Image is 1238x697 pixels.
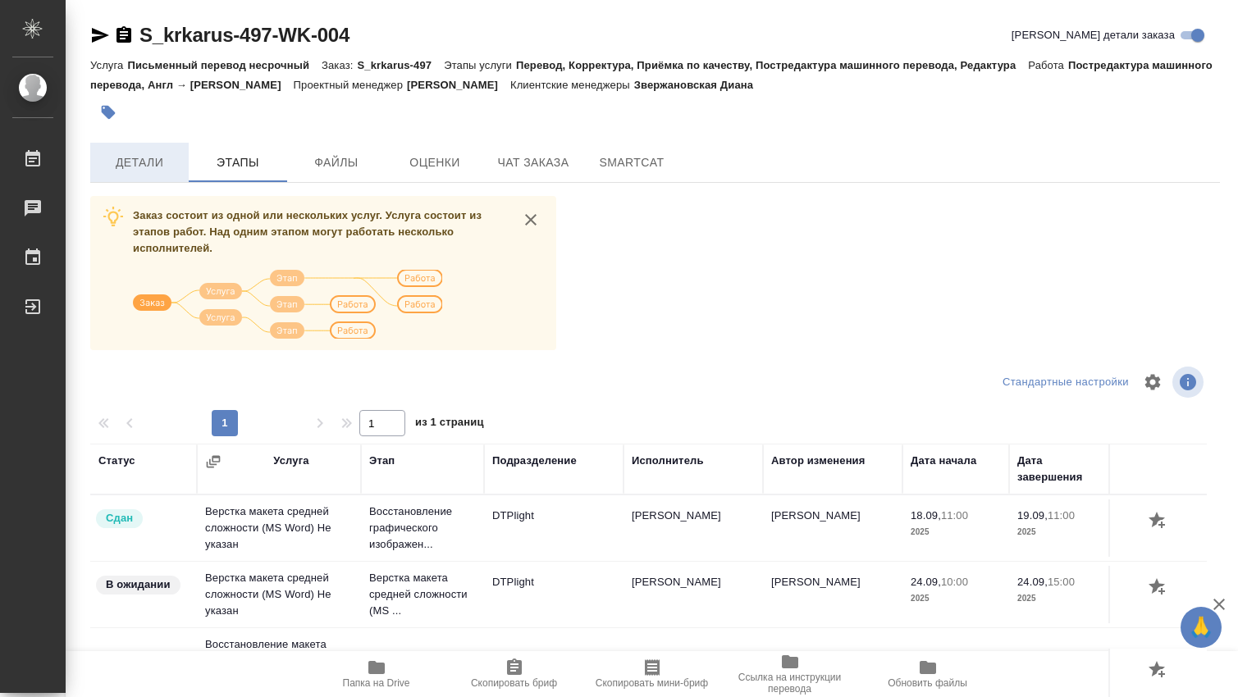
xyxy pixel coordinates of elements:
[1028,59,1068,71] p: Работа
[632,453,704,469] div: Исполнитель
[369,570,476,619] p: Верстка макета средней сложности (MS ...
[471,677,557,689] span: Скопировать бриф
[859,651,997,697] button: Обновить файлы
[1133,362,1172,402] span: Настроить таблицу
[763,566,902,623] td: [PERSON_NAME]
[1181,607,1222,648] button: 🙏
[357,59,444,71] p: S_krkarus-497
[90,25,110,45] button: Скопировать ссылку для ЯМессенджера
[297,153,376,173] span: Файлы
[197,562,361,627] td: Верстка макета средней сложности (MS Word) Не указан
[911,524,1001,540] p: 2025
[415,412,484,436] span: из 1 страниц
[516,59,1028,71] p: Перевод, Корректура, Приёмка по качеству, Постредактура машинного перевода, Редактура
[294,79,407,91] p: Проектный менеджер
[911,453,976,469] div: Дата начала
[197,495,361,561] td: Верстка макета средней сложности (MS Word) Не указан
[100,153,179,173] span: Детали
[592,153,671,173] span: SmartCat
[998,370,1133,395] div: split button
[199,153,277,173] span: Этапы
[444,59,516,71] p: Этапы услуги
[763,499,902,557] td: [PERSON_NAME]
[888,677,967,689] span: Обновить файлы
[911,576,941,588] p: 24.09,
[911,509,941,522] p: 18.09,
[322,59,357,71] p: Заказ:
[941,576,968,588] p: 10:00
[133,209,482,254] span: Заказ состоит из одной или нескольких услуг. Услуга состоит из этапов работ. Над одним этапом мог...
[205,453,222,470] button: Сгруппировать
[90,59,127,71] p: Услуга
[492,453,577,469] div: Подразделение
[721,651,859,697] button: Ссылка на инструкции перевода
[1187,610,1215,645] span: 🙏
[771,453,865,469] div: Автор изменения
[273,453,308,469] div: Услуга
[106,510,133,526] p: Сдан
[624,499,763,557] td: [PERSON_NAME]
[1172,367,1207,398] span: Посмотреть информацию
[308,651,445,697] button: Папка на Drive
[1012,27,1175,43] span: [PERSON_NAME] детали заказа
[407,79,510,91] p: [PERSON_NAME]
[731,672,849,695] span: Ссылка на инструкции перевода
[941,509,968,522] p: 11:00
[624,566,763,623] td: [PERSON_NAME]
[445,651,583,697] button: Скопировать бриф
[518,207,543,232] button: close
[395,153,474,173] span: Оценки
[1048,576,1075,588] p: 15:00
[1017,576,1048,588] p: 24.09,
[139,24,349,46] a: S_krkarus-497-WK-004
[127,59,322,71] p: Письменный перевод несрочный
[484,566,624,623] td: DTPlight
[106,576,171,593] p: В ожидании
[1048,509,1075,522] p: 11:00
[484,499,624,557] td: DTPlight
[1144,508,1172,535] button: Добавить оценку
[1017,590,1108,607] p: 2025
[510,79,634,91] p: Клиентские менеджеры
[1144,574,1172,602] button: Добавить оценку
[369,453,395,469] div: Этап
[1017,509,1048,522] p: 19.09,
[90,94,126,130] button: Добавить тэг
[1144,657,1172,685] button: Добавить оценку
[494,153,573,173] span: Чат заказа
[114,25,134,45] button: Скопировать ссылку
[583,651,721,697] button: Скопировать мини-бриф
[343,677,410,689] span: Папка на Drive
[369,503,476,553] p: Восстановление графического изображен...
[634,79,765,91] p: Звержановская Диана
[1017,453,1108,485] div: Дата завершения
[911,590,1001,607] p: 2025
[596,677,708,689] span: Скопировать мини-бриф
[98,453,135,469] div: Статус
[1017,524,1108,540] p: 2025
